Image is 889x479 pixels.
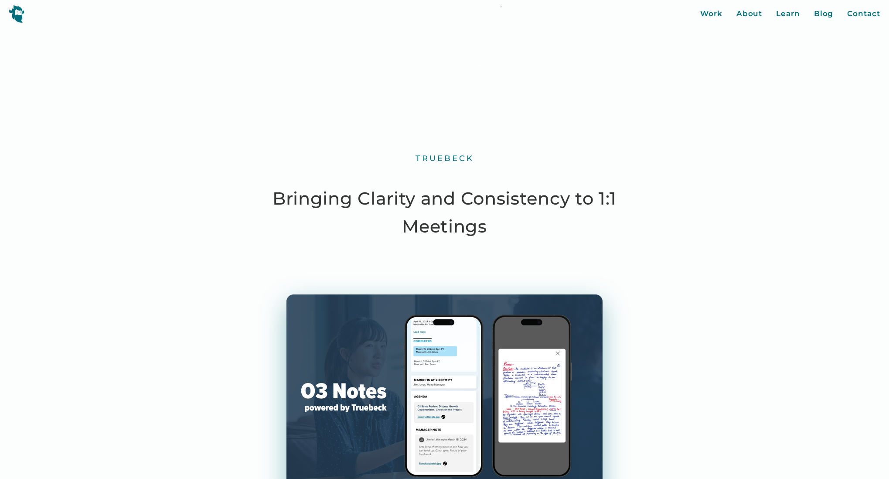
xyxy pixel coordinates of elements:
[9,5,24,23] img: yeti logo icon
[814,8,834,20] a: Blog
[736,8,763,20] a: About
[416,154,474,164] div: Truebeck
[776,8,800,20] a: Learn
[700,8,722,20] a: Work
[847,8,880,20] a: Contact
[249,185,641,240] h1: Bringing Clarity and Consistency to 1:1 Meetings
